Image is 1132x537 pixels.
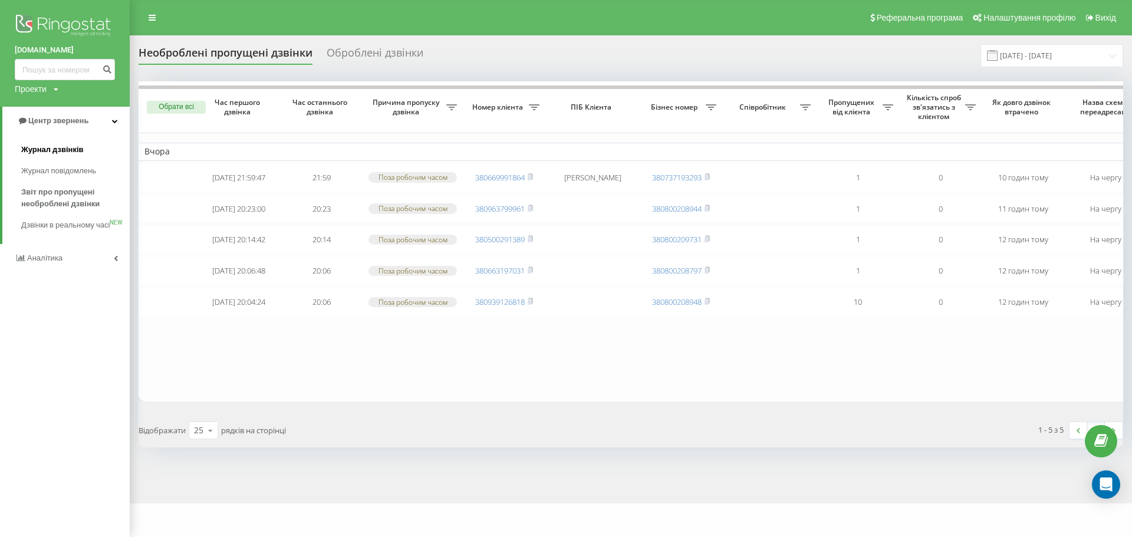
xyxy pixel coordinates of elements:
[475,234,525,245] a: 380500291389
[475,172,525,183] a: 380669991864
[1095,13,1116,22] span: Вихід
[368,172,457,182] div: Поза робочим часом
[475,265,525,276] a: 380663197031
[475,203,525,214] a: 380963799961
[983,13,1075,22] span: Налаштування профілю
[198,163,280,192] td: [DATE] 21:59:47
[280,195,363,223] td: 20:23
[27,253,62,262] span: Аналiтика
[899,256,982,285] td: 0
[21,182,130,215] a: Звіт про пропущені необроблені дзвінки
[28,116,88,125] span: Центр звернень
[652,172,702,183] a: 380737193293
[21,144,84,156] span: Журнал дзвінків
[982,195,1064,223] td: 11 годин тому
[545,163,640,192] td: [PERSON_NAME]
[652,203,702,214] a: 380800208944
[368,98,446,116] span: Причина пропуску дзвінка
[368,235,457,245] div: Поза робочим часом
[21,219,110,231] span: Дзвінки в реальному часі
[21,165,96,177] span: Журнал повідомлень
[822,98,883,116] span: Пропущених від клієнта
[817,195,899,223] td: 1
[652,265,702,276] a: 380800208797
[368,266,457,276] div: Поза робочим часом
[982,288,1064,317] td: 12 годин тому
[1092,470,1120,499] div: Open Intercom Messenger
[280,225,363,254] td: 20:14
[469,103,529,112] span: Номер клієнта
[555,103,630,112] span: ПІБ Клієнта
[147,101,206,114] button: Обрати всі
[728,103,800,112] span: Співробітник
[652,234,702,245] a: 380800209731
[2,107,130,135] a: Центр звернень
[198,288,280,317] td: [DATE] 20:04:24
[280,256,363,285] td: 20:06
[817,288,899,317] td: 10
[280,163,363,192] td: 21:59
[221,425,286,436] span: рядків на сторінці
[899,225,982,254] td: 0
[1038,424,1064,436] div: 1 - 5 з 5
[899,288,982,317] td: 0
[15,44,115,56] a: [DOMAIN_NAME]
[652,296,702,307] a: 380800208948
[21,215,130,236] a: Дзвінки в реальному часіNEW
[21,139,130,160] a: Журнал дзвінків
[327,47,423,65] div: Оброблені дзвінки
[15,83,47,95] div: Проекти
[21,160,130,182] a: Журнал повідомлень
[982,225,1064,254] td: 12 годин тому
[817,163,899,192] td: 1
[139,425,186,436] span: Відображати
[817,256,899,285] td: 1
[207,98,271,116] span: Час першого дзвінка
[15,59,115,80] input: Пошук за номером
[877,13,963,22] span: Реферальна програма
[280,288,363,317] td: 20:06
[368,203,457,213] div: Поза робочим часом
[139,47,312,65] div: Необроблені пропущені дзвінки
[905,93,965,121] span: Кількість спроб зв'язатись з клієнтом
[982,256,1064,285] td: 12 годин тому
[646,103,706,112] span: Бізнес номер
[368,297,457,307] div: Поза робочим часом
[899,163,982,192] td: 0
[21,186,124,210] span: Звіт про пропущені необроблені дзвінки
[982,163,1064,192] td: 10 годин тому
[15,12,115,41] img: Ringostat logo
[194,424,203,436] div: 25
[198,195,280,223] td: [DATE] 20:23:00
[198,256,280,285] td: [DATE] 20:06:48
[289,98,353,116] span: Час останнього дзвінка
[198,225,280,254] td: [DATE] 20:14:42
[991,98,1055,116] span: Як довго дзвінок втрачено
[1087,422,1105,439] a: 1
[899,195,982,223] td: 0
[475,296,525,307] a: 380939126818
[817,225,899,254] td: 1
